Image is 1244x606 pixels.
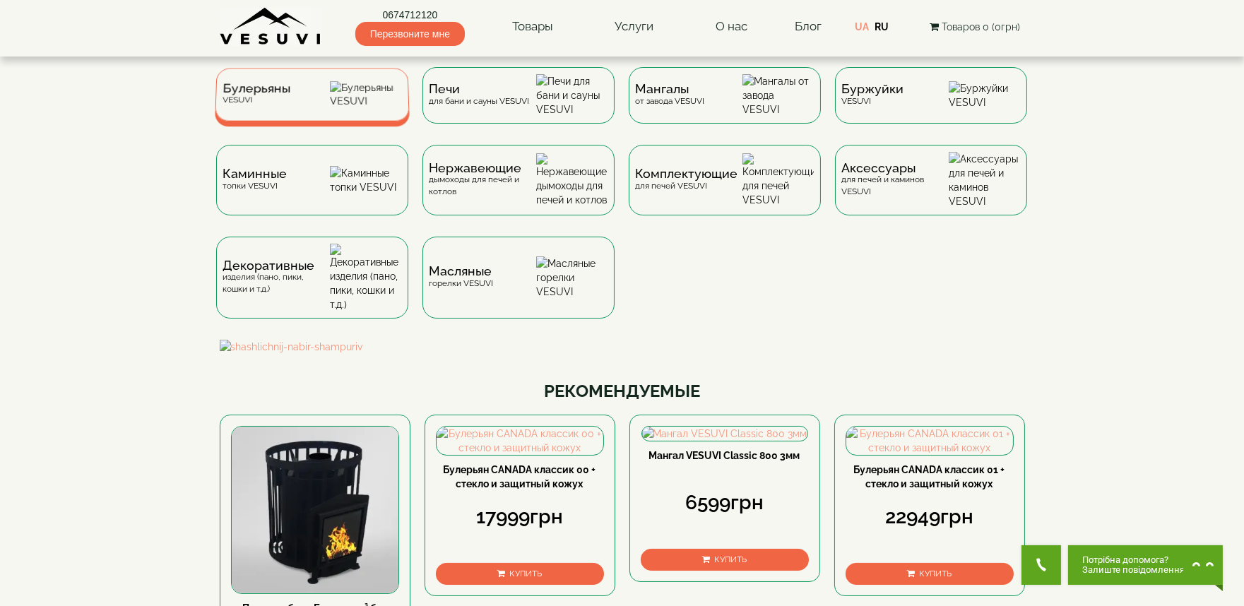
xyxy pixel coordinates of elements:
[828,67,1034,145] a: БуржуйкиVESUVI Буржуйки VESUVI
[1021,545,1061,585] button: Get Call button
[649,450,800,461] a: Мангал VESUVI Classic 800 3мм
[330,244,401,311] img: Декоративные изделия (пано, пики, кошки и т.д.)
[430,266,494,277] span: Масляные
[430,83,530,95] span: Печи
[842,162,949,174] span: Аксессуары
[714,554,747,564] span: Купить
[209,145,415,237] a: Каминныетопки VESUVI Каминные топки VESUVI
[430,162,536,174] span: Нержавеющие
[1068,545,1223,585] button: Chat button
[919,569,952,578] span: Купить
[641,549,809,571] button: Купить
[622,67,828,145] a: Мангалыот завода VESUVI Мангалы от завода VESUVI
[949,81,1020,109] img: Буржуйки VESUVI
[1082,565,1185,575] span: Залиште повідомлення
[846,503,1014,531] div: 22949грн
[536,153,608,207] img: Нержавеющие дымоходы для печей и котлов
[742,74,814,117] img: Мангалы от завода VESUVI
[536,256,608,299] img: Масляные горелки VESUVI
[355,8,465,22] a: 0674712120
[742,153,814,207] img: Комплектующие для печей VESUVI
[220,7,322,46] img: Завод VESUVI
[828,145,1034,237] a: Аксессуарыдля печей и каминов VESUVI Аксессуары для печей и каминов VESUVI
[209,67,415,145] a: БулерьяныVESUVI Булерьяны VESUVI
[223,260,330,271] span: Декоративные
[636,83,705,95] span: Мангалы
[436,503,604,531] div: 17999грн
[509,569,542,578] span: Купить
[842,83,904,95] span: Буржуйки
[444,464,596,489] a: Булерьян CANADA классик 00 + стекло и защитный кожух
[330,166,401,194] img: Каминные топки VESUVI
[855,21,869,32] a: UA
[415,237,622,340] a: Масляныегорелки VESUVI Масляные горелки VESUVI
[846,427,1013,455] img: Булерьян CANADA классик 01 + стекло и защитный кожух
[636,168,738,179] span: Комплектующие
[330,81,402,108] img: Булерьяны VESUVI
[430,266,494,289] div: горелки VESUVI
[701,11,762,43] a: О нас
[498,11,567,43] a: Товары
[223,168,288,179] span: Каминные
[854,464,1005,489] a: Булерьян CANADA классик 01 + стекло и защитный кожух
[223,83,290,94] span: Булерьяны
[437,427,603,455] img: Булерьян CANADA классик 00 + стекло и защитный кожух
[949,152,1020,208] img: Аксессуары для печей и каминов VESUVI
[600,11,668,43] a: Услуги
[430,83,530,107] div: для бани и сауны VESUVI
[220,340,1025,354] img: shashlichnij-nabir-shampuriv
[223,168,288,191] div: топки VESUVI
[222,83,290,105] div: VESUVI
[942,21,1020,32] span: Товаров 0 (0грн)
[925,19,1024,35] button: Товаров 0 (0грн)
[842,83,904,107] div: VESUVI
[846,563,1014,585] button: Купить
[636,83,705,107] div: от завода VESUVI
[436,563,604,585] button: Купить
[415,67,622,145] a: Печидля бани и сауны VESUVI Печи для бани и сауны VESUVI
[875,21,889,32] a: RU
[636,168,738,191] div: для печей VESUVI
[622,145,828,237] a: Комплектующиедля печей VESUVI Комплектующие для печей VESUVI
[795,19,822,33] a: Блог
[223,260,330,295] div: изделия (пано, пики, кошки и т.д.)
[355,22,465,46] span: Перезвоните мне
[536,74,608,117] img: Печи для бани и сауны VESUVI
[430,162,536,198] div: дымоходы для печей и котлов
[209,237,415,340] a: Декоративныеизделия (пано, пики, кошки и т.д.) Декоративные изделия (пано, пики, кошки и т.д.)
[642,427,807,441] img: Мангал VESUVI Classic 800 3мм
[232,427,398,593] img: Печь для бани Бочка 15 м³ без выноса, дверка 315*315, со стеклом
[641,489,809,517] div: 6599грн
[415,145,622,237] a: Нержавеющиедымоходы для печей и котлов Нержавеющие дымоходы для печей и котлов
[1082,555,1185,565] span: Потрібна допомога?
[842,162,949,198] div: для печей и каминов VESUVI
